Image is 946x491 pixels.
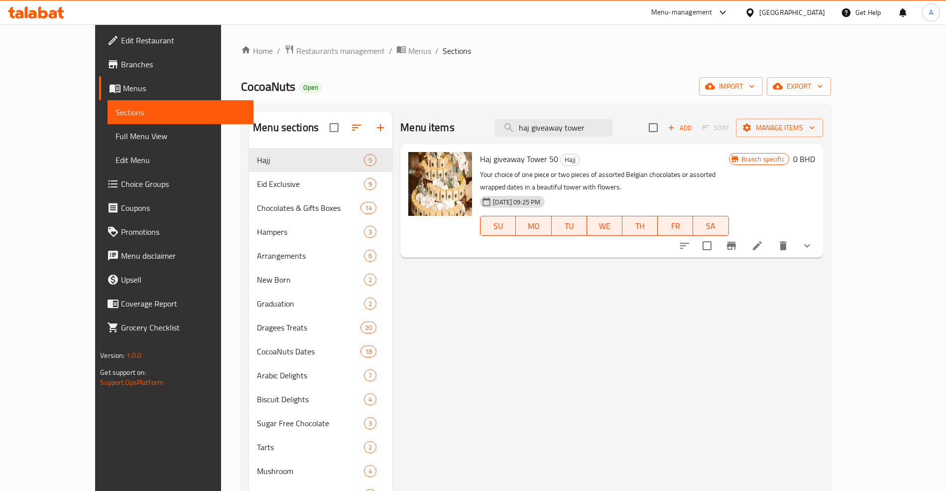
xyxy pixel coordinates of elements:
[751,240,763,252] a: Edit menu item
[296,45,385,57] span: Restaurants management
[516,216,551,236] button: MO
[744,122,815,134] span: Manage items
[99,220,253,244] a: Promotions
[100,349,124,362] span: Version:
[696,120,736,136] span: Select section first
[257,154,364,166] span: Hajj
[396,44,431,57] a: Menus
[116,130,245,142] span: Full Menu View
[801,240,813,252] svg: Show Choices
[561,154,580,165] span: Hajj
[664,120,696,136] span: Add item
[364,178,376,190] div: items
[364,298,376,310] div: items
[257,465,364,477] div: Mushroom
[364,441,376,453] div: items
[99,52,253,76] a: Branches
[108,124,253,148] a: Full Menu View
[364,226,376,238] div: items
[257,298,364,310] div: Graduation
[100,376,163,389] a: Support.OpsPlatform
[116,106,245,118] span: Sections
[121,202,245,214] span: Coupons
[795,234,819,258] button: show more
[793,152,815,166] h6: 0 BHD
[699,77,763,96] button: import
[99,316,253,339] a: Grocery Checklist
[480,152,558,166] span: Haj giveaway Tower 50
[249,387,392,411] div: Biscuit Delights4
[552,216,587,236] button: TU
[368,116,392,140] button: Add section
[108,100,253,124] a: Sections
[364,443,376,452] span: 2
[364,393,376,405] div: items
[364,299,376,309] span: 2
[480,168,728,193] p: Your choice of one piece or two pieces of assorted Belgian chocolates or assorted wrapped dates i...
[489,197,544,207] span: [DATE] 09:25 PM
[364,467,376,476] span: 4
[257,441,364,453] span: Tarts
[364,179,376,189] span: 9
[121,322,245,333] span: Grocery Checklist
[257,393,364,405] span: Biscuit Delights
[241,44,831,57] nav: breadcrumb
[257,417,364,429] span: Sugar Free Chocolate
[673,234,697,258] button: sort-choices
[241,75,295,98] span: CocoaNuts
[99,172,253,196] a: Choice Groups
[666,122,693,134] span: Add
[123,82,245,94] span: Menus
[736,119,823,137] button: Manage items
[121,58,245,70] span: Branches
[249,292,392,316] div: Graduation2
[361,323,376,332] span: 20
[257,322,360,333] span: Dragees Treats
[651,6,712,18] div: Menu-management
[121,34,245,46] span: Edit Restaurant
[556,219,583,233] span: TU
[257,345,360,357] span: CocoaNuts Dates
[364,274,376,286] div: items
[693,216,728,236] button: SA
[99,196,253,220] a: Coupons
[257,274,364,286] div: New Born
[480,216,516,236] button: SU
[664,120,696,136] button: Add
[658,216,693,236] button: FR
[99,244,253,268] a: Menu disclaimer
[299,83,322,92] span: Open
[249,435,392,459] div: Tarts2
[587,216,622,236] button: WE
[284,44,385,57] a: Restaurants management
[249,244,392,268] div: Arrangements6
[495,119,612,137] input: search
[277,45,280,57] li: /
[257,250,364,262] span: Arrangements
[121,250,245,262] span: Menu disclaimer
[719,234,743,258] button: Branch-specific-item
[364,156,376,165] span: 5
[737,155,789,164] span: Branch specific
[364,419,376,428] span: 3
[443,45,471,57] span: Sections
[121,298,245,310] span: Coverage Report
[249,148,392,172] div: Hajj5
[99,292,253,316] a: Coverage Report
[560,154,580,166] div: Hajj
[360,322,376,333] div: items
[249,220,392,244] div: Hampers3
[99,28,253,52] a: Edit Restaurant
[257,226,364,238] span: Hampers
[643,117,664,138] span: Select section
[108,148,253,172] a: Edit Menu
[257,178,364,190] div: Eid Exclusive
[100,366,146,379] span: Get support on:
[435,45,439,57] li: /
[364,465,376,477] div: items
